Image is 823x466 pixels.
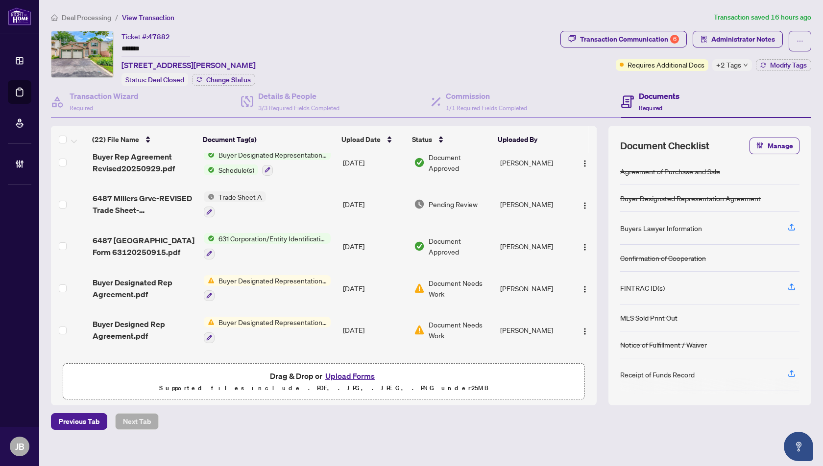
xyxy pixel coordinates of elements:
button: Open asap [784,432,813,461]
span: Buyer Rep Agreement Revised20250929.pdf [93,151,196,174]
span: Schedule(s) [215,164,258,175]
button: Status IconTrade Sheet A [204,191,266,218]
h4: Documents [639,90,679,102]
span: Buyer Designated Representation Agreement [215,317,331,327]
button: Next Tab [115,413,159,430]
img: Status Icon [204,149,215,160]
td: [PERSON_NAME] [496,184,572,226]
button: Logo [577,280,593,296]
span: Manage [768,138,793,154]
th: Status [408,126,494,153]
span: Buyer Designated Representation Agreement [215,275,331,286]
img: Status Icon [204,233,215,244]
button: Change Status [192,74,255,86]
div: Notice of Fulfillment / Waiver [620,339,707,350]
td: [PERSON_NAME] [496,351,572,393]
span: Buyer Designated Rep Agreement.pdf [93,277,196,300]
img: Status Icon [204,164,215,175]
img: Logo [581,202,589,210]
td: [PERSON_NAME] [496,141,572,184]
span: Document Needs Work [429,278,492,299]
li: / [115,12,118,23]
span: Requires Additional Docs [628,59,704,70]
div: MLS Sold Print Out [620,312,678,323]
img: Status Icon [204,191,215,202]
button: Logo [577,322,593,338]
button: Status IconBuyer Designated Representation Agreement [204,317,331,343]
span: home [51,14,58,21]
td: [PERSON_NAME] [496,309,572,351]
span: Document Needs Work [429,319,492,341]
h4: Details & People [258,90,339,102]
div: Agreement of Purchase and Sale [620,166,720,177]
span: Buyer Designed Rep Agreement.pdf [93,318,196,342]
span: 6487 [GEOGRAPHIC_DATA] Form 63120250915.pdf [93,234,196,258]
h4: Transaction Wizard [70,90,139,102]
span: Deal Closed [148,75,184,84]
td: [DATE] [339,351,410,393]
img: Document Status [414,199,425,210]
img: Document Status [414,157,425,168]
span: Upload Date [341,134,381,145]
button: Status IconBuyer Designated Representation Agreement [204,275,331,302]
div: Transaction Communication [580,31,679,47]
span: Document Approved [429,152,492,173]
button: Status Icon631 Corporation/Entity Identification InformationRecord [204,233,331,259]
img: Status Icon [204,275,215,286]
span: +2 Tags [716,59,741,70]
span: Document Approved [429,235,492,257]
td: [DATE] [339,309,410,351]
span: (22) File Name [92,134,139,145]
span: ellipsis [797,38,803,45]
th: (22) File Name [88,126,199,153]
span: Modify Tags [770,62,807,69]
td: [DATE] [339,184,410,226]
button: Manage [750,138,799,154]
img: logo [8,7,31,25]
img: Status Icon [204,317,215,327]
span: Deal Processing [62,13,111,22]
div: FINTRAC ID(s) [620,282,665,293]
span: Drag & Drop or [270,370,378,382]
span: Pending Review [429,199,478,210]
span: Required [70,104,93,112]
img: Logo [581,243,589,251]
td: [PERSON_NAME] [496,225,572,267]
span: Administrator Notes [711,31,775,47]
button: Upload Forms [322,370,378,382]
div: 6 [670,35,679,44]
img: Logo [581,327,589,335]
div: Buyers Lawyer Information [620,223,702,233]
span: 631 Corporation/Entity Identification InformationRecord [215,233,331,244]
img: Document Status [414,325,425,335]
span: Change Status [206,76,251,83]
th: Document Tag(s) [199,126,338,153]
button: Administrator Notes [693,31,783,47]
img: Document Status [414,283,425,294]
button: Logo [577,155,593,170]
td: [DATE] [339,267,410,309]
span: Status [412,134,432,145]
span: 3/3 Required Fields Completed [258,104,339,112]
span: View Transaction [122,13,174,22]
span: Buyer Designated Representation Agreement [215,149,331,160]
article: Transaction saved 16 hours ago [714,12,811,23]
span: JB [15,440,24,453]
img: Logo [581,160,589,167]
img: IMG-W12312139_1.jpg [51,31,113,77]
button: Status IconBuyer Designated Representation AgreementStatus IconSchedule(s) [204,149,331,176]
th: Uploaded By [494,126,569,153]
div: Confirmation of Cooperation [620,253,706,263]
button: Logo [577,238,593,254]
span: Trade Sheet A [215,191,266,202]
span: 1/1 Required Fields Completed [446,104,527,112]
span: Drag & Drop orUpload FormsSupported files include .PDF, .JPG, .JPEG, .PNG under25MB [63,364,584,400]
span: 6487 Millers Grve-REVISED Trade Sheet-[PERSON_NAME] to Review.pdf [93,192,196,216]
img: Document Status [414,241,425,252]
div: Status: [121,73,188,86]
td: [PERSON_NAME] [496,267,572,309]
th: Upload Date [338,126,408,153]
div: Receipt of Funds Record [620,369,695,380]
p: Supported files include .PDF, .JPG, .JPEG, .PNG under 25 MB [69,382,579,394]
div: Buyer Designated Representation Agreement [620,193,761,204]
